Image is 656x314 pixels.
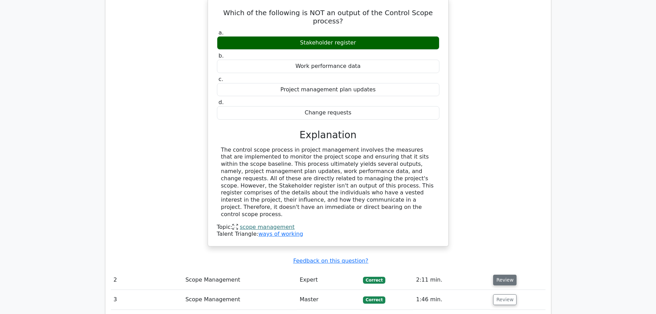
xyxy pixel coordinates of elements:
[493,294,517,305] button: Review
[219,99,224,105] span: d.
[297,290,360,310] td: Master
[217,224,439,238] div: Talent Triangle:
[219,76,223,82] span: c.
[183,290,297,310] td: Scope Management
[413,290,490,310] td: 1:46 min.
[216,9,440,25] h5: Which of the following is NOT an output of the Control Scope process?
[493,275,517,285] button: Review
[363,277,385,284] span: Correct
[183,270,297,290] td: Scope Management
[258,231,303,237] a: ways of working
[111,270,183,290] td: 2
[297,270,360,290] td: Expert
[221,146,435,218] div: The control scope process in project management involves the measures that are implemented to mon...
[217,106,439,120] div: Change requests
[219,52,224,59] span: b.
[217,224,439,231] div: Topic:
[219,29,224,36] span: a.
[240,224,294,230] a: scope management
[413,270,490,290] td: 2:11 min.
[217,36,439,50] div: Stakeholder register
[363,296,385,303] span: Correct
[111,290,183,310] td: 3
[221,129,435,141] h3: Explanation
[217,60,439,73] div: Work performance data
[217,83,439,97] div: Project management plan updates
[293,257,368,264] a: Feedback on this question?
